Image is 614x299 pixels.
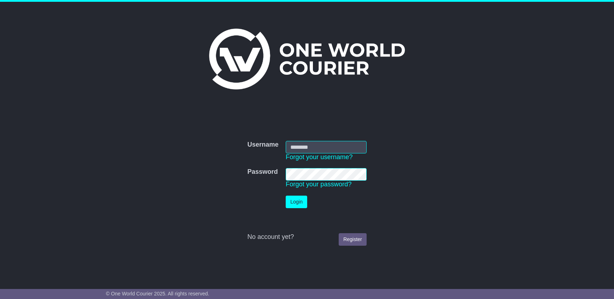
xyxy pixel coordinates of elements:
[247,168,278,176] label: Password
[286,181,352,188] a: Forgot your password?
[286,196,307,208] button: Login
[209,29,405,89] img: One World
[247,141,279,149] label: Username
[286,153,353,161] a: Forgot your username?
[247,233,367,241] div: No account yet?
[339,233,367,246] a: Register
[106,291,209,296] span: © One World Courier 2025. All rights reserved.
